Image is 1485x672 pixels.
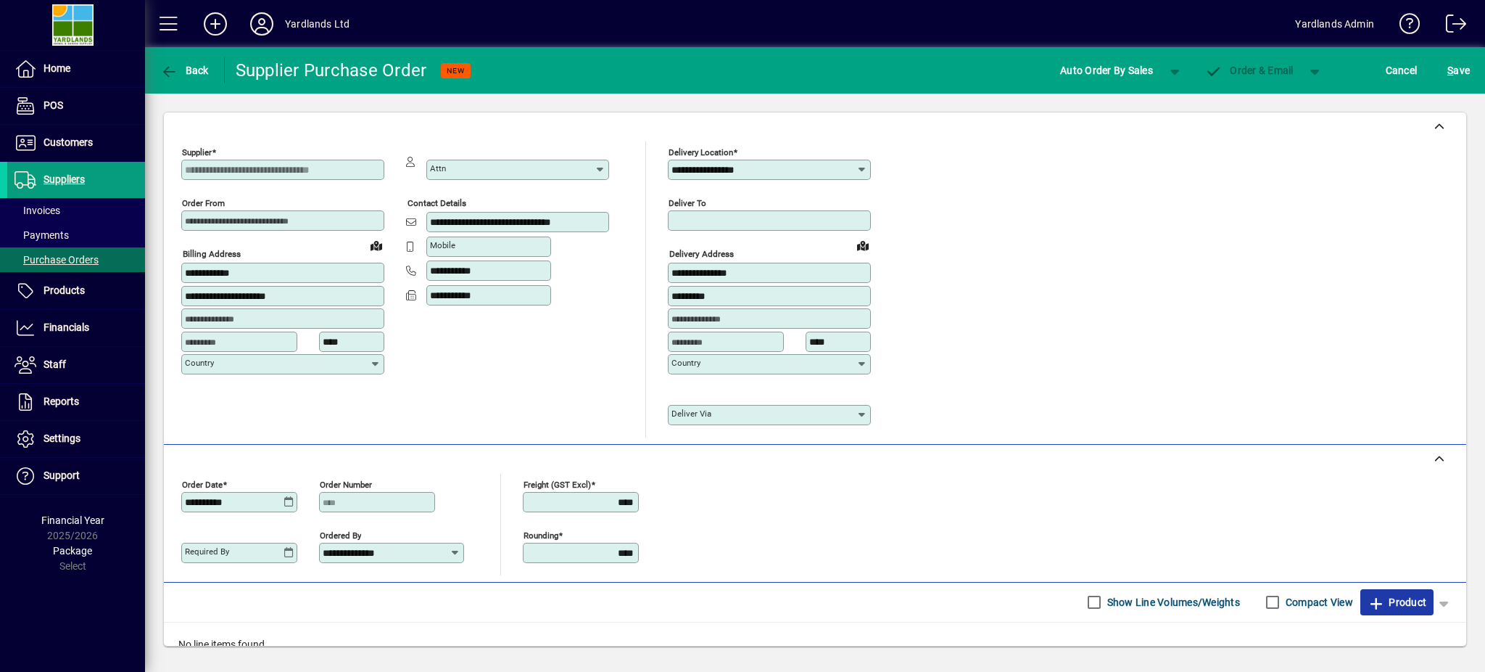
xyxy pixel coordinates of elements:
[851,234,874,257] a: View on map
[524,530,558,540] mat-label: Rounding
[236,59,427,82] div: Supplier Purchase Order
[7,88,145,124] a: POS
[1444,57,1473,83] button: Save
[182,147,212,157] mat-label: Supplier
[1198,57,1301,83] button: Order & Email
[44,99,63,111] span: POS
[285,12,349,36] div: Yardlands Ltd
[7,458,145,494] a: Support
[44,433,80,444] span: Settings
[41,515,104,526] span: Financial Year
[1386,59,1418,82] span: Cancel
[7,198,145,223] a: Invoices
[524,479,591,489] mat-label: Freight (GST excl)
[182,198,225,208] mat-label: Order from
[7,223,145,247] a: Payments
[1435,3,1467,50] a: Logout
[320,479,372,489] mat-label: Order number
[15,205,60,216] span: Invoices
[185,358,214,368] mat-label: Country
[7,51,145,87] a: Home
[1205,65,1294,76] span: Order & Email
[145,57,225,83] app-page-header-button: Back
[44,136,93,148] span: Customers
[1382,57,1421,83] button: Cancel
[44,470,80,481] span: Support
[185,546,229,557] mat-label: Required by
[430,163,446,173] mat-label: Attn
[7,384,145,420] a: Reports
[157,57,212,83] button: Back
[430,240,455,250] mat-label: Mobile
[1060,59,1153,82] span: Auto Order By Sales
[192,11,239,37] button: Add
[53,545,92,557] span: Package
[1283,595,1353,610] label: Compact View
[182,479,223,489] mat-label: Order date
[7,347,145,383] a: Staff
[669,198,706,208] mat-label: Deliver To
[669,147,733,157] mat-label: Delivery Location
[44,173,85,185] span: Suppliers
[7,247,145,272] a: Purchase Orders
[1447,65,1453,76] span: S
[671,409,711,419] mat-label: Deliver via
[239,11,285,37] button: Profile
[671,358,700,368] mat-label: Country
[447,66,465,75] span: NEW
[44,321,89,333] span: Financials
[44,62,70,74] span: Home
[160,65,209,76] span: Back
[7,421,145,457] a: Settings
[15,254,99,266] span: Purchase Orders
[7,125,145,161] a: Customers
[1104,595,1240,610] label: Show Line Volumes/Weights
[164,623,1466,667] div: No line items found
[1360,589,1434,615] button: Product
[7,273,145,309] a: Products
[1295,12,1374,36] div: Yardlands Admin
[320,530,361,540] mat-label: Ordered by
[44,358,66,370] span: Staff
[1447,59,1470,82] span: ave
[44,284,85,296] span: Products
[1053,57,1160,83] button: Auto Order By Sales
[365,234,388,257] a: View on map
[15,229,69,241] span: Payments
[44,396,79,407] span: Reports
[1368,591,1426,614] span: Product
[1389,3,1420,50] a: Knowledge Base
[7,310,145,346] a: Financials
